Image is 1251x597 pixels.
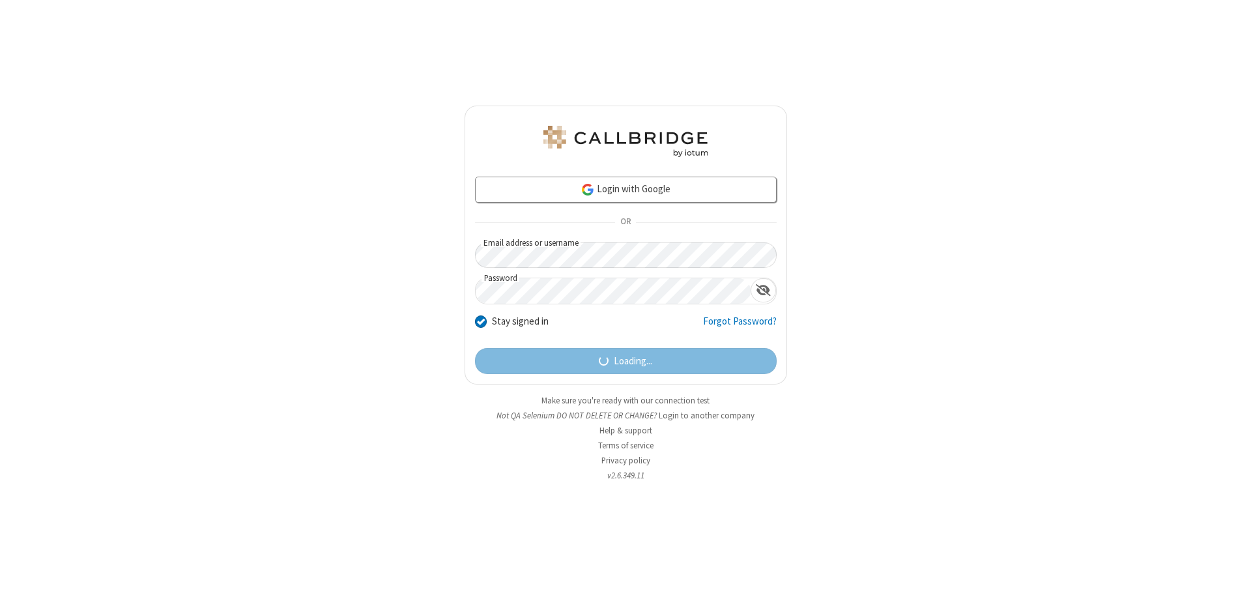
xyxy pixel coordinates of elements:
button: Loading... [475,348,777,374]
span: Loading... [614,354,652,369]
img: google-icon.png [581,182,595,197]
div: Show password [751,278,776,302]
span: OR [615,214,636,232]
button: Login to another company [659,409,755,422]
a: Make sure you're ready with our connection test [541,395,710,406]
a: Terms of service [598,440,654,451]
input: Password [476,278,751,304]
li: Not QA Selenium DO NOT DELETE OR CHANGE? [465,409,787,422]
img: QA Selenium DO NOT DELETE OR CHANGE [541,126,710,157]
a: Login with Google [475,177,777,203]
label: Stay signed in [492,314,549,329]
input: Email address or username [475,242,777,268]
a: Privacy policy [601,455,650,466]
li: v2.6.349.11 [465,469,787,482]
a: Help & support [599,425,652,436]
iframe: Chat [1218,563,1241,588]
a: Forgot Password? [703,314,777,339]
